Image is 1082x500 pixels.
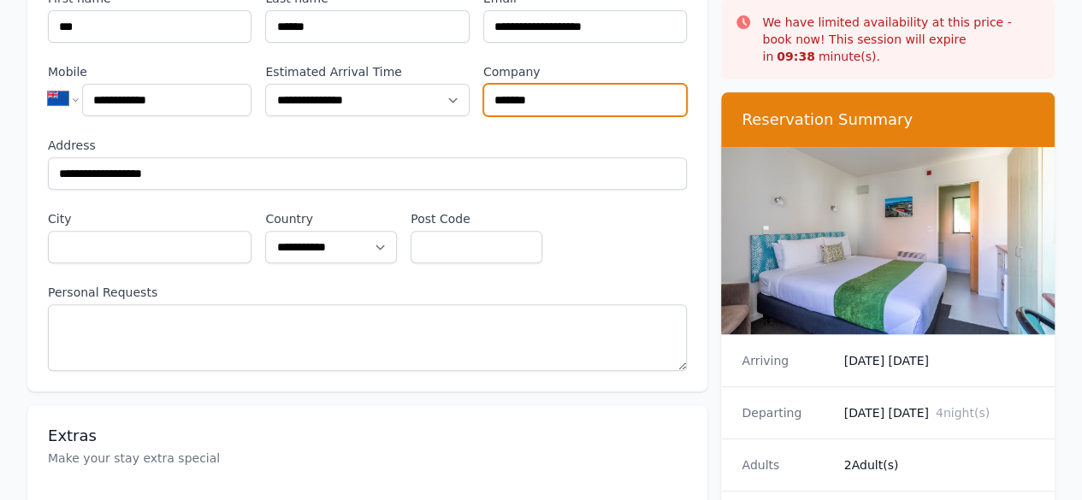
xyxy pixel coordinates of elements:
label: Estimated Arrival Time [265,63,469,80]
strong: 09 : 38 [777,50,815,63]
dd: [DATE] [DATE] [844,404,1034,421]
dd: [DATE] [DATE] [844,352,1034,369]
label: Company [483,63,687,80]
img: Compact Queen Studio [721,147,1055,334]
p: We have limited availability at this price - book now! This session will expire in minute(s). [762,14,1041,65]
label: Post Code [411,210,542,227]
dd: 2 Adult(s) [844,456,1034,474]
h3: Reservation Summary [742,109,1034,130]
label: Address [48,137,687,154]
label: Country [265,210,397,227]
dt: Arriving [742,352,830,369]
label: City [48,210,251,227]
label: Mobile [48,63,251,80]
label: Personal Requests [48,284,687,301]
dt: Departing [742,404,830,421]
dt: Adults [742,456,830,474]
p: Make your stay extra special [48,450,687,467]
span: 4 night(s) [936,406,990,420]
h3: Extras [48,426,687,446]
